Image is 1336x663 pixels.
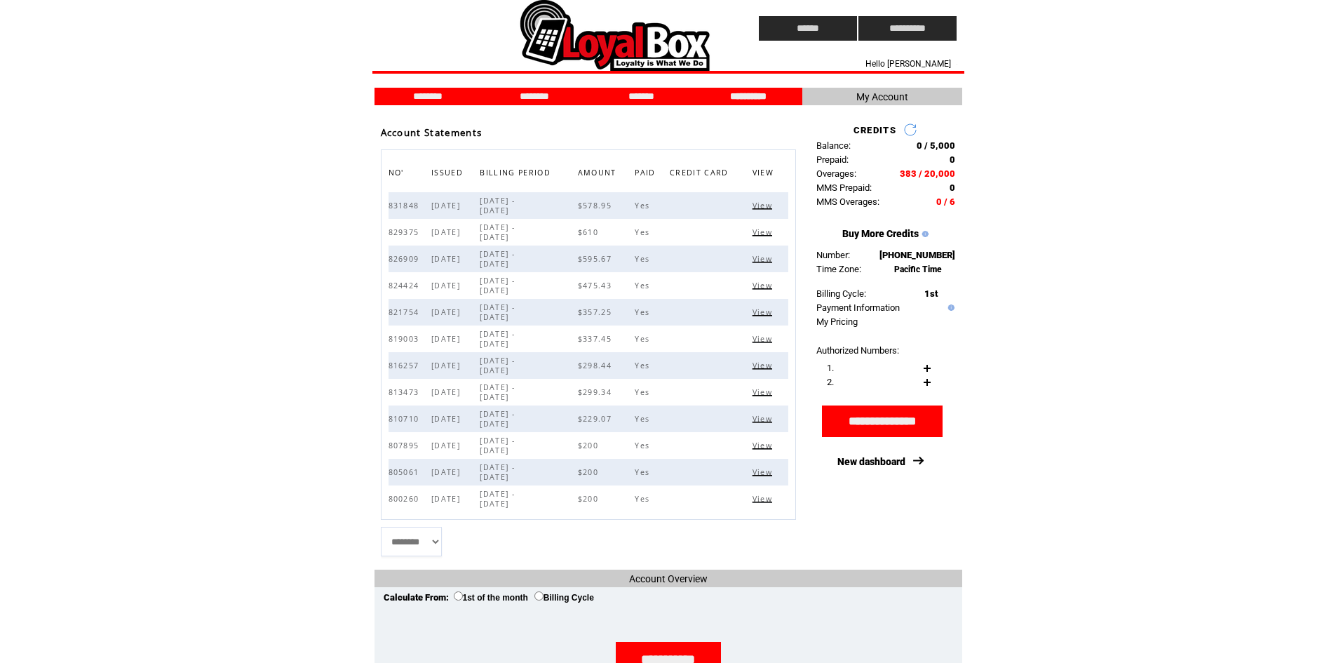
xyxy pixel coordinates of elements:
span: 2. [827,377,834,387]
span: Yes [635,441,653,450]
span: 826909 [389,254,423,264]
span: [DATE] - [DATE] [480,489,515,509]
a: View [753,494,776,502]
span: Yes [635,494,653,504]
a: View [753,467,776,476]
span: My Account [856,91,908,102]
span: Click to view this bill [753,494,776,504]
span: 829375 [389,227,423,237]
span: Account Statements [381,126,483,139]
a: View [753,227,776,236]
span: 0 / 5,000 [917,140,955,151]
span: [DATE] [431,201,464,210]
span: [DATE] - [DATE] [480,329,515,349]
span: [DATE] - [DATE] [480,249,515,269]
a: BILLING PERIOD [480,168,554,176]
span: [DATE] [431,281,464,290]
span: Click to view this bill [753,307,776,317]
img: help.gif [945,304,954,311]
a: My Pricing [816,316,858,327]
span: $578.95 [578,201,615,210]
span: Hello [PERSON_NAME] [865,59,951,69]
span: 819003 [389,334,423,344]
span: 821754 [389,307,423,317]
span: [DATE] - [DATE] [480,302,515,322]
span: [DATE] [431,361,464,370]
span: Time Zone: [816,264,861,274]
span: [DATE] [431,307,464,317]
span: [DATE] [431,494,464,504]
span: Yes [635,467,653,477]
a: View [753,307,776,316]
span: Overages: [816,168,856,179]
span: $475.43 [578,281,615,290]
span: Yes [635,387,653,397]
span: [DATE] - [DATE] [480,196,515,215]
a: View [753,387,776,396]
a: View [753,201,776,209]
span: 0 [950,182,955,193]
span: [PHONE_NUMBER] [879,250,955,260]
a: View [753,334,776,342]
span: Yes [635,254,653,264]
a: Buy More Credits [842,228,919,239]
span: ISSUED [431,164,466,185]
span: 824424 [389,281,423,290]
span: AMOUNT [578,164,620,185]
span: Click to view this bill [753,441,776,450]
input: 1st of the month [454,591,463,601]
span: $298.44 [578,361,615,370]
span: 0 [950,154,955,165]
span: BILLING PERIOD [480,164,554,185]
span: 807895 [389,441,423,450]
span: Click to view this bill [753,414,776,424]
span: Yes [635,281,653,290]
span: 810710 [389,414,423,424]
a: View [753,414,776,422]
a: View [753,441,776,449]
span: Click to view this bill [753,227,776,237]
span: $200 [578,441,602,450]
span: CREDITS [853,125,896,135]
span: Click to view this bill [753,281,776,290]
span: Click to view this bill [753,334,776,344]
span: $610 [578,227,602,237]
a: View [753,281,776,289]
span: [DATE] - [DATE] [480,409,515,429]
a: View [753,361,776,369]
span: [DATE] [431,387,464,397]
span: 0 / 6 [936,196,955,207]
span: CREDIT CARD [670,164,732,185]
input: Billing Cycle [534,591,544,601]
span: 813473 [389,387,423,397]
span: Yes [635,414,653,424]
span: Click to view this bill [753,467,776,477]
a: NO' [389,168,407,176]
label: Billing Cycle [534,593,594,603]
span: [DATE] [431,414,464,424]
a: AMOUNT [578,168,620,176]
span: Pacific Time [894,264,942,274]
span: NO' [389,164,407,185]
span: Yes [635,334,653,344]
span: 1. [827,363,834,373]
span: Click to view this bill [753,361,776,370]
span: [DATE] - [DATE] [480,462,515,482]
span: 800260 [389,494,423,504]
span: [DATE] [431,334,464,344]
span: $200 [578,467,602,477]
a: View [753,254,776,262]
span: Balance: [816,140,851,151]
label: 1st of the month [454,593,528,603]
img: help.gif [919,231,929,237]
span: 1st [924,288,938,299]
span: 805061 [389,467,423,477]
span: $595.67 [578,254,615,264]
span: [DATE] [431,467,464,477]
span: Yes [635,227,653,237]
span: 383 / 20,000 [900,168,955,179]
span: PAID [635,164,659,185]
span: Click to view this bill [753,201,776,210]
a: PAID [635,168,659,176]
span: Click to view this bill [753,254,776,264]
